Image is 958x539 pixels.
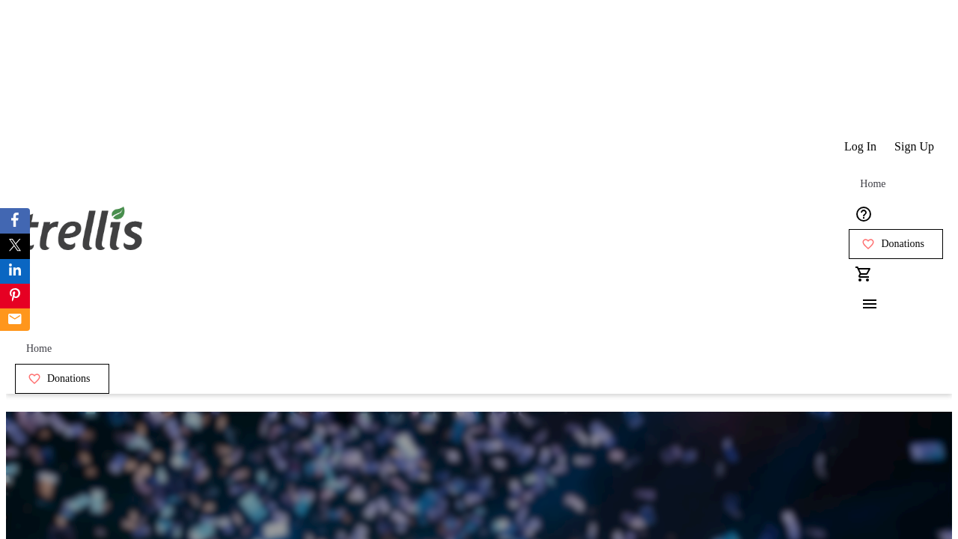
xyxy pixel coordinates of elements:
span: Log In [844,140,876,153]
button: Cart [849,259,879,289]
a: Donations [849,229,943,259]
span: Donations [47,373,91,385]
button: Log In [835,132,885,162]
button: Sign Up [885,132,943,162]
span: Home [860,178,885,190]
span: Sign Up [894,140,934,153]
span: Home [26,343,52,355]
a: Home [849,169,897,199]
a: Home [15,334,63,364]
button: Help [849,199,879,229]
button: Menu [849,289,879,319]
span: Donations [881,238,924,250]
a: Donations [15,364,109,394]
img: Orient E2E Organization 0PACP5CeQd's Logo [15,190,148,265]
